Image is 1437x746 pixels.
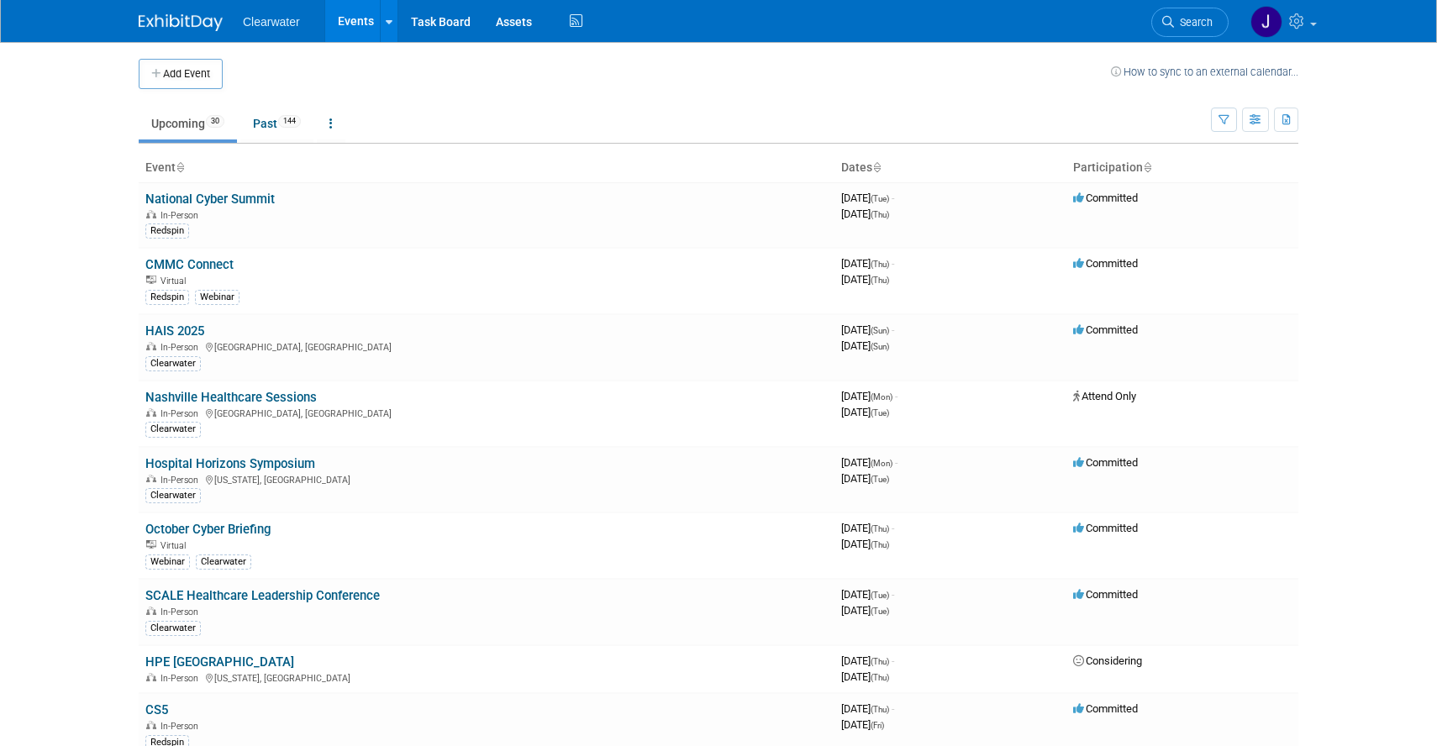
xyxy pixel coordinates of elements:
span: Committed [1073,192,1138,204]
span: (Tue) [871,194,889,203]
div: Redspin [145,223,189,239]
a: How to sync to an external calendar... [1111,66,1298,78]
span: In-Person [161,475,203,486]
img: Jakera Willis [1250,6,1282,38]
span: Committed [1073,257,1138,270]
span: (Sun) [871,326,889,335]
span: (Thu) [871,210,889,219]
span: [DATE] [841,406,889,418]
a: Hospital Horizons Symposium [145,456,315,471]
span: - [892,257,894,270]
a: October Cyber Briefing [145,522,271,537]
a: Sort by Start Date [872,160,881,174]
img: ExhibitDay [139,14,223,31]
div: [US_STATE], [GEOGRAPHIC_DATA] [145,472,828,486]
a: Sort by Participation Type [1143,160,1151,174]
span: (Thu) [871,260,889,269]
img: Virtual Event [146,540,156,549]
span: Search [1174,16,1213,29]
span: - [892,522,894,534]
img: In-Person Event [146,721,156,729]
span: [DATE] [841,208,889,220]
span: (Sun) [871,342,889,351]
span: (Tue) [871,475,889,484]
span: In-Person [161,673,203,684]
img: In-Person Event [146,342,156,350]
span: In-Person [161,342,203,353]
img: In-Person Event [146,210,156,218]
span: In-Person [161,408,203,419]
button: Add Event [139,59,223,89]
span: Attend Only [1073,390,1136,402]
span: Considering [1073,654,1142,667]
span: [DATE] [841,604,889,617]
th: Event [139,154,834,182]
div: Webinar [195,290,239,305]
span: In-Person [161,607,203,617]
span: (Tue) [871,591,889,600]
span: (Thu) [871,657,889,666]
span: [DATE] [841,273,889,286]
span: - [892,323,894,336]
img: In-Person Event [146,673,156,681]
span: Committed [1073,456,1138,469]
span: [DATE] [841,522,894,534]
span: (Tue) [871,607,889,616]
img: In-Person Event [146,607,156,615]
span: (Thu) [871,673,889,682]
div: Clearwater [145,422,201,437]
a: CS5 [145,702,168,717]
span: [DATE] [841,670,889,683]
div: Redspin [145,290,189,305]
span: (Fri) [871,721,884,730]
span: Clearwater [243,15,300,29]
span: [DATE] [841,192,894,204]
a: CMMC Connect [145,257,234,272]
span: - [895,456,897,469]
span: [DATE] [841,456,897,469]
th: Dates [834,154,1066,182]
a: Nashville Healthcare Sessions [145,390,317,405]
img: In-Person Event [146,408,156,417]
span: [DATE] [841,718,884,731]
a: Upcoming30 [139,108,237,139]
span: (Thu) [871,276,889,285]
span: (Mon) [871,392,892,402]
div: Clearwater [145,621,201,636]
span: Committed [1073,702,1138,715]
span: (Thu) [871,540,889,549]
a: Search [1151,8,1229,37]
span: Virtual [161,276,191,286]
span: [DATE] [841,257,894,270]
th: Participation [1066,154,1298,182]
span: Committed [1073,522,1138,534]
span: [DATE] [841,339,889,352]
span: In-Person [161,721,203,732]
div: Clearwater [196,554,251,570]
div: Clearwater [145,488,201,503]
div: [GEOGRAPHIC_DATA], [GEOGRAPHIC_DATA] [145,339,828,353]
a: HAIS 2025 [145,323,204,339]
span: - [892,192,894,204]
span: (Thu) [871,705,889,714]
span: Committed [1073,588,1138,601]
span: [DATE] [841,390,897,402]
span: (Tue) [871,408,889,418]
span: - [895,390,897,402]
span: Committed [1073,323,1138,336]
a: HPE [GEOGRAPHIC_DATA] [145,654,294,670]
span: Virtual [161,540,191,551]
div: [GEOGRAPHIC_DATA], [GEOGRAPHIC_DATA] [145,406,828,419]
a: National Cyber Summit [145,192,275,207]
span: [DATE] [841,702,894,715]
img: Virtual Event [146,276,156,284]
span: [DATE] [841,538,889,550]
span: [DATE] [841,654,894,667]
span: (Thu) [871,524,889,533]
div: Clearwater [145,356,201,371]
div: Webinar [145,554,190,570]
span: In-Person [161,210,203,221]
span: 30 [206,115,224,128]
span: [DATE] [841,323,894,336]
span: (Mon) [871,459,892,468]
